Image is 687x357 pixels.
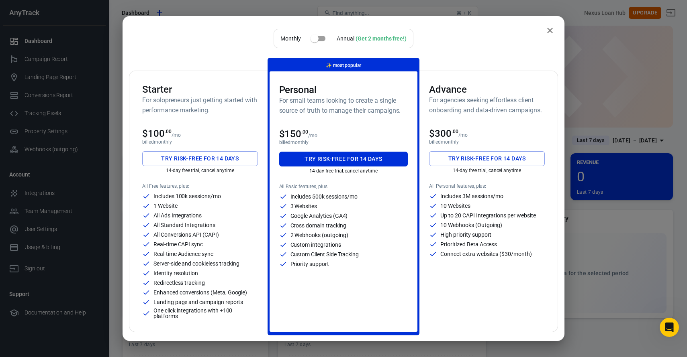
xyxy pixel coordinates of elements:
[279,95,408,116] h6: For small teams looking to create a single source of truth to manage their campaigns.
[153,280,205,286] p: Redirectless tracking
[356,35,407,42] div: (Get 2 months free!)
[290,232,348,238] p: 2 Webhooks (outgoing)
[279,152,408,166] button: Try risk-free for 14 days
[153,222,215,228] p: All Standard Integrations
[326,61,361,70] p: most popular
[326,63,332,68] span: magic
[440,203,470,209] p: 10 Websites
[429,151,545,166] button: Try risk-free for 14 days
[429,84,545,95] h3: Advance
[440,213,536,218] p: Up to 20 CAPI Integrations per website
[429,168,545,173] p: 14-day free trial, cancel anytime
[279,140,408,145] p: billed monthly
[452,129,458,134] sup: .00
[542,22,558,39] button: close
[440,222,502,228] p: 10 Webhooks (Outgoing)
[290,261,329,267] p: Priority support
[142,139,258,145] p: billed monthly
[172,132,181,138] p: /mo
[153,290,247,295] p: Enhanced conversions (Meta, Google)
[440,193,503,199] p: Includes 3M sessions/mo
[301,129,308,135] sup: .00
[290,242,341,247] p: Custom integrations
[142,95,258,115] h6: For solopreneurs just getting started with performance marketing.
[142,183,258,189] p: All Free features, plus:
[440,232,491,237] p: High priority support
[429,139,545,145] p: billed monthly
[153,261,239,266] p: Server-side and cookieless tracking
[279,128,309,140] span: $150
[153,270,198,276] p: Identity resolution
[142,168,258,173] p: 14-day free trial, cancel anytime
[290,223,346,228] p: Cross domain tracking
[279,168,408,174] p: 14-day free trial, cancel anytime
[290,203,317,209] p: 3 Websites
[165,129,172,134] sup: .00
[153,203,178,209] p: 1 Website
[458,132,468,138] p: /mo
[308,133,317,138] p: /mo
[429,183,545,189] p: All Personal features, plus:
[290,194,358,199] p: Includes 500k sessions/mo
[279,84,408,95] h3: Personal
[153,232,219,237] p: All Conversions API (CAPI)
[153,299,243,305] p: Landing page and campaign reports
[153,213,202,218] p: All Ads Integrations
[153,241,203,247] p: Real-time CAPI sync
[290,213,348,219] p: Google Analytics (GA4)
[153,308,258,319] p: One click integrations with +100 platforms
[142,151,258,166] button: Try risk-free for 14 days
[429,95,545,115] h6: For agencies seeking effortless client onboarding and data-driven campaigns.
[279,184,408,189] p: All Basic features, plus:
[440,251,532,257] p: Connect extra websites ($30/month)
[290,252,359,257] p: Custom Client Side Tracking
[440,241,497,247] p: Prioritized Beta Access
[142,128,172,139] span: $100
[660,318,679,337] iframe: Intercom live chat
[337,34,407,43] div: Annual
[142,84,258,95] h3: Starter
[153,251,213,257] p: Real-time Audience sync
[429,128,458,139] span: $300
[153,193,221,199] p: Includes 100k sessions/mo
[280,34,301,43] p: Monthly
